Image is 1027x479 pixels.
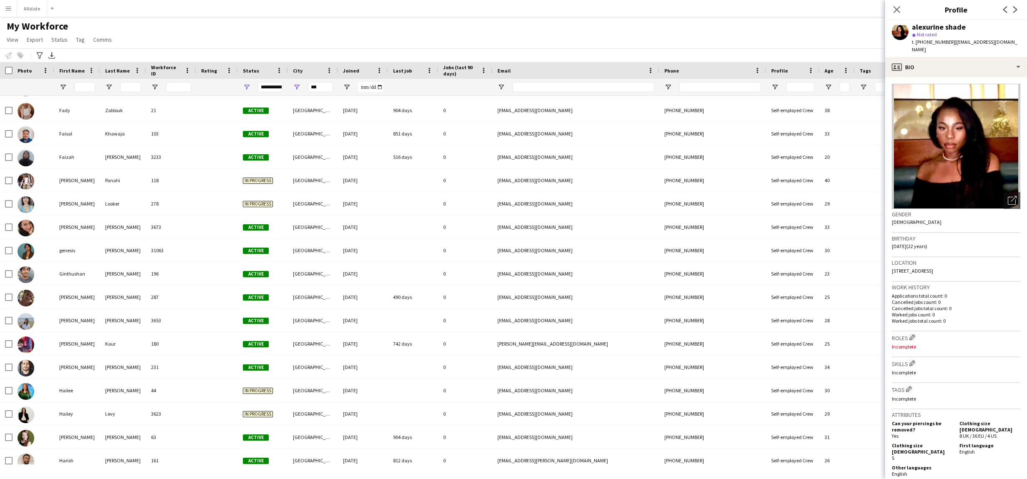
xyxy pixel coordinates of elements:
div: [EMAIL_ADDRESS][DOMAIN_NAME] [492,262,659,285]
div: [GEOGRAPHIC_DATA] [288,262,338,285]
div: Self-employed Crew [766,239,820,262]
div: [GEOGRAPHIC_DATA] [288,309,338,332]
button: Open Filter Menu [664,83,672,91]
span: First Name [59,68,85,74]
div: genesis [54,239,100,262]
div: [EMAIL_ADDRESS][DOMAIN_NAME] [492,356,659,379]
div: Hailey [54,402,100,425]
div: 25 [820,332,855,355]
div: 118 [146,169,196,192]
span: Jobs (last 90 days) [443,64,477,77]
button: Open Filter Menu [105,83,113,91]
p: Worked jobs total count: 0 [892,318,1020,324]
span: Last job [393,68,412,74]
div: 26 [820,449,855,472]
div: 0 [438,309,492,332]
div: [PHONE_NUMBER] [659,262,766,285]
img: Gloria Liu [18,313,34,330]
h3: Tags [892,385,1020,394]
p: Incomplete [892,369,1020,376]
div: 3623 [146,402,196,425]
input: Phone Filter Input [679,82,761,92]
a: Export [23,34,46,45]
div: 851 days [388,122,438,145]
div: 44 [146,379,196,402]
img: Freda Looker [18,196,34,213]
button: Open Filter Menu [825,83,832,91]
input: City Filter Input [308,82,333,92]
div: 33 [820,122,855,145]
input: Profile Filter Input [786,82,815,92]
div: 29 [820,192,855,215]
span: | [EMAIL_ADDRESS][DOMAIN_NAME] [912,39,1017,53]
div: [PERSON_NAME] [54,169,100,192]
input: Email Filter Input [512,82,654,92]
button: Open Filter Menu [293,83,300,91]
div: 180 [146,332,196,355]
div: 34 [820,356,855,379]
div: [GEOGRAPHIC_DATA] [288,402,338,425]
div: 0 [438,169,492,192]
img: Gustavo Andrade Forti [18,360,34,376]
span: In progress [243,411,273,417]
div: Self-employed Crew [766,356,820,379]
p: Incomplete [892,396,1020,402]
div: [PERSON_NAME] [100,286,146,308]
div: [PERSON_NAME] [54,332,100,355]
span: Rating [201,68,217,74]
img: Giovanna Genaro Silva [18,290,34,306]
div: Self-employed Crew [766,426,820,449]
div: [PERSON_NAME] [100,379,146,402]
div: 0 [438,426,492,449]
div: Kaur [100,332,146,355]
div: [EMAIL_ADDRESS][DOMAIN_NAME] [492,426,659,449]
div: 3653 [146,309,196,332]
div: [PHONE_NUMBER] [659,286,766,308]
h3: Roles [892,333,1020,342]
span: In progress [243,201,273,207]
span: Not rated [917,31,937,38]
div: 0 [438,286,492,308]
button: Allstate [17,0,47,17]
div: [GEOGRAPHIC_DATA] [288,449,338,472]
div: 23 [820,262,855,285]
div: [DATE] [338,169,388,192]
div: Faisal [54,122,100,145]
div: Bio [885,57,1027,77]
span: Active [243,341,269,347]
input: Workforce ID Filter Input [166,82,191,92]
span: Age [825,68,833,74]
p: Worked jobs count: 0 [892,311,1020,318]
div: 0 [438,239,492,262]
span: Active [243,154,269,161]
div: [EMAIL_ADDRESS][PERSON_NAME][DOMAIN_NAME] [492,449,659,472]
div: [GEOGRAPHIC_DATA] [288,192,338,215]
img: Gabriela Delgado [18,220,34,236]
div: 0 [438,332,492,355]
div: [GEOGRAPHIC_DATA] [288,356,338,379]
div: Panahi [100,169,146,192]
div: [PHONE_NUMBER] [659,356,766,379]
div: Self-employed Crew [766,169,820,192]
img: Gurleen Kaur [18,336,34,353]
div: Self-employed Crew [766,192,820,215]
span: City [293,68,303,74]
h5: First language [959,442,1020,449]
div: 516 days [388,145,438,168]
span: Workforce ID [151,64,181,77]
div: [DATE] [338,286,388,308]
div: [DATE] [338,379,388,402]
span: English [959,449,975,455]
span: Tags [860,68,871,74]
img: Ginthushan Kandasamy [18,266,34,283]
div: Self-employed Crew [766,286,820,308]
h3: Skills [892,359,1020,368]
span: Tag [76,36,85,43]
div: Ginthushan [54,262,100,285]
span: English [892,471,907,477]
div: 0 [438,356,492,379]
button: Open Filter Menu [860,83,867,91]
span: View [7,36,18,43]
div: [PERSON_NAME] [100,426,146,449]
div: [PERSON_NAME] [100,449,146,472]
